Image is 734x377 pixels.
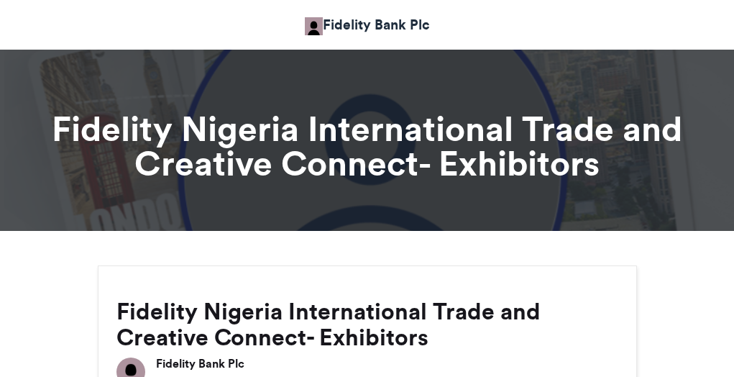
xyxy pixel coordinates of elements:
h2: Fidelity Nigeria International Trade and Creative Connect- Exhibitors [116,299,618,350]
h1: Fidelity Nigeria International Trade and Creative Connect- Exhibitors [33,112,702,181]
img: Fidelity Bank [305,17,323,35]
a: Fidelity Bank Plc [305,14,430,35]
h6: Fidelity Bank Plc [156,358,618,369]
